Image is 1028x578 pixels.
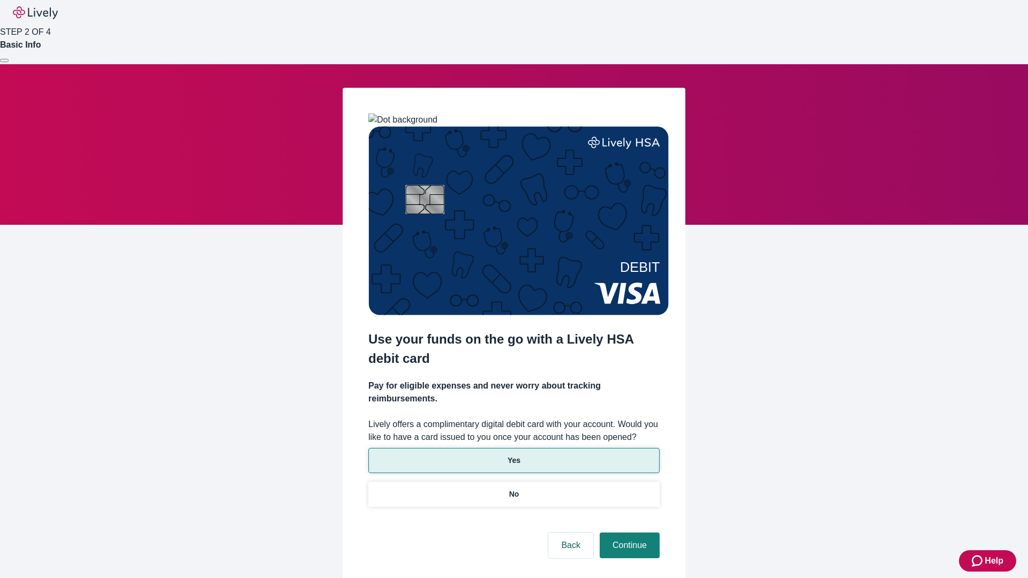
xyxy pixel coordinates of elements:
[13,6,58,19] img: Lively
[508,455,520,466] p: Yes
[959,550,1016,572] button: Zendesk support iconHelp
[972,554,985,567] svg: Zendesk support icon
[368,113,437,126] img: Dot background
[509,489,519,500] p: No
[548,533,593,558] button: Back
[368,482,660,507] button: No
[368,330,660,368] h2: Use your funds on the go with a Lively HSA debit card
[368,379,660,405] h4: Pay for eligible expenses and never worry about tracking reimbursements.
[368,448,660,473] button: Yes
[600,533,660,558] button: Continue
[368,126,669,315] img: Debit card
[368,418,660,444] label: Lively offers a complimentary digital debit card with your account. Would you like to have a card...
[985,554,1003,567] span: Help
